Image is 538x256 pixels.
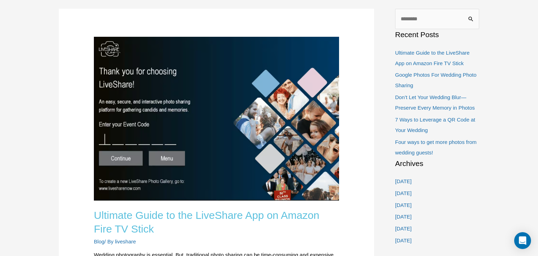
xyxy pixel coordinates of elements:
div: Open Intercom Messenger [514,232,531,249]
a: 7 Ways to Leverage a QR Code at Your Wedding [395,117,475,133]
a: Ultimate Guide to the LiveShare App on Amazon Fire TV Stick [395,50,470,66]
a: LiveShare App on Amazon Fire TV stick [94,115,339,121]
a: [DATE] [395,237,412,243]
a: [DATE] [395,178,412,184]
a: [DATE] [395,226,412,231]
img: LiveShare App on Amazon Fire TV stick | Live Photo Slideshow for Events | Create Free Events Albu... [94,37,339,201]
a: [DATE] [395,214,412,220]
a: Four ways to get more photos from wedding guests! [395,139,477,155]
a: liveshare [115,238,136,244]
div: / By [94,238,339,245]
a: Don’t Let Your Wedding Blur—Preserve Every Memory in Photos [395,94,475,111]
a: [DATE] [395,202,412,208]
a: Google Photos For Wedding Photo Sharing [395,72,476,88]
nav: Archives [395,176,479,246]
nav: Recent Posts [395,48,479,158]
a: Blog [94,238,104,244]
h2: Recent Posts [395,29,479,40]
a: [DATE] [395,190,412,196]
a: Ultimate Guide to the LiveShare App on Amazon Fire TV Stick [94,209,319,235]
h2: Archives [395,158,479,169]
